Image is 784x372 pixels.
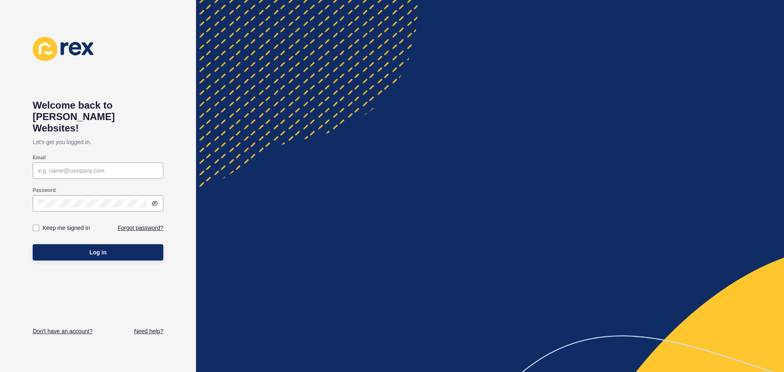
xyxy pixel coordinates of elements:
[38,167,158,175] input: e.g. name@company.com
[134,327,163,335] a: Need help?
[33,187,56,194] label: Password
[118,224,163,232] a: Forgot password?
[33,327,93,335] a: Don't have an account?
[89,248,107,256] span: Log in
[33,154,46,161] label: Email
[42,224,90,232] label: Keep me signed in
[33,244,163,261] button: Log in
[33,100,163,134] h1: Welcome back to [PERSON_NAME] Websites!
[33,134,163,150] p: Let's get you logged in.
